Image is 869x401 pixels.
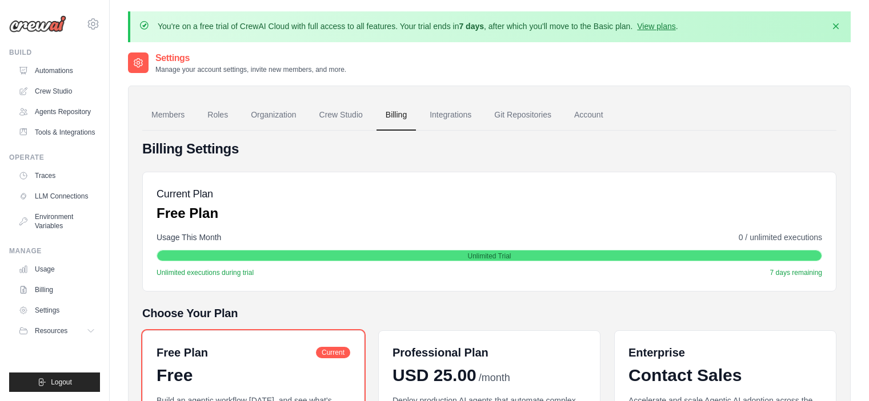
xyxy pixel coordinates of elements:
div: Free [157,365,350,386]
h2: Settings [155,51,346,65]
span: Resources [35,326,67,335]
h5: Choose Your Plan [142,305,836,321]
span: Usage This Month [157,232,221,243]
strong: 7 days [459,22,484,31]
span: Unlimited Trial [467,252,511,261]
a: Traces [14,167,100,185]
a: Members [142,100,194,131]
span: 0 / unlimited executions [739,232,822,243]
h6: Professional Plan [393,345,488,361]
a: View plans [637,22,675,31]
a: Account [565,100,612,131]
span: USD 25.00 [393,365,476,386]
a: Roles [198,100,237,131]
a: Automations [14,62,100,80]
div: Manage [9,246,100,256]
a: Organization [242,100,305,131]
span: Current [316,347,350,358]
h6: Free Plan [157,345,208,361]
a: Tools & Integrations [14,123,100,141]
a: Agents Repository [14,103,100,121]
a: Billing [14,281,100,299]
a: Usage [14,260,100,278]
span: /month [479,370,510,386]
span: Unlimited executions during trial [157,268,254,277]
h4: Billing Settings [142,140,836,158]
a: LLM Connections [14,187,100,205]
a: Settings [14,301,100,319]
div: Operate [9,153,100,162]
a: Environment Variables [14,208,100,235]
a: Billing [377,100,416,131]
span: 7 days remaining [770,268,822,277]
button: Logout [9,372,100,392]
a: Git Repositories [485,100,560,131]
p: Manage your account settings, invite new members, and more. [155,65,346,74]
p: Free Plan [157,204,218,222]
h5: Current Plan [157,186,218,202]
a: Crew Studio [310,100,372,131]
p: You're on a free trial of CrewAI Cloud with full access to all features. Your trial ends in , aft... [158,21,678,32]
span: Logout [51,378,72,387]
a: Crew Studio [14,82,100,100]
a: Integrations [421,100,480,131]
button: Resources [14,322,100,340]
div: Contact Sales [628,365,822,386]
div: Build [9,48,100,57]
img: Logo [9,15,66,33]
h6: Enterprise [628,345,822,361]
